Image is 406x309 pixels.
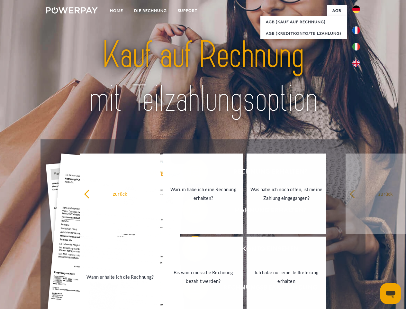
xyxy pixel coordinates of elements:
[247,154,327,234] a: Was habe ich noch offen, ist meine Zahlung eingegangen?
[352,60,360,67] img: en
[84,272,156,281] div: Wann erhalte ich die Rechnung?
[104,5,129,16] a: Home
[352,5,360,13] img: de
[61,31,345,123] img: title-powerpay_de.svg
[352,26,360,34] img: fr
[167,268,239,286] div: Bis wann muss die Rechnung bezahlt werden?
[167,185,239,202] div: Warum habe ich eine Rechnung erhalten?
[250,268,323,286] div: Ich habe nur eine Teillieferung erhalten
[84,189,156,198] div: zurück
[129,5,172,16] a: DIE RECHNUNG
[46,7,98,14] img: logo-powerpay-white.svg
[250,185,323,202] div: Was habe ich noch offen, ist meine Zahlung eingegangen?
[380,283,401,304] iframe: Schaltfläche zum Öffnen des Messaging-Fensters
[260,16,347,28] a: AGB (Kauf auf Rechnung)
[327,5,347,16] a: agb
[260,28,347,39] a: AGB (Kreditkonto/Teilzahlung)
[352,43,360,51] img: it
[172,5,203,16] a: SUPPORT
